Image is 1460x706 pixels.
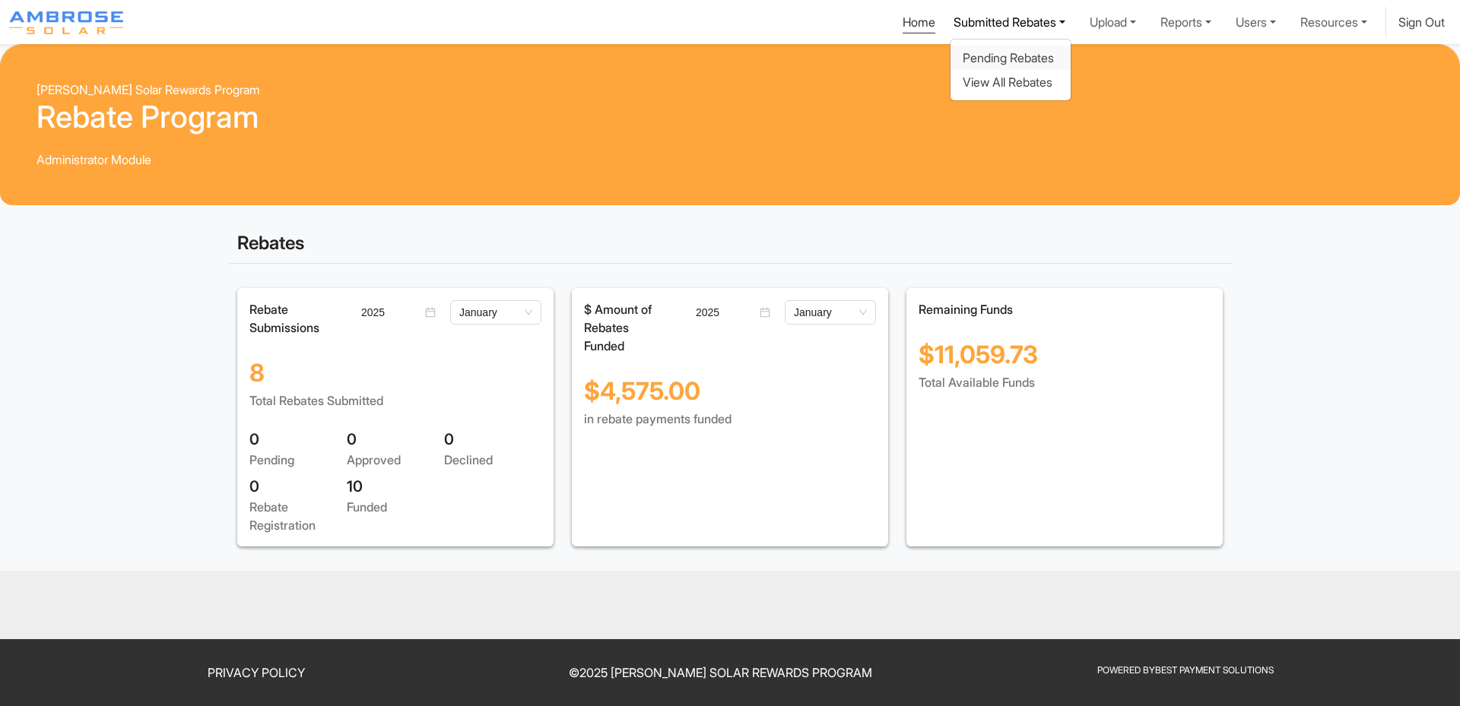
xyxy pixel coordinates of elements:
a: View All Rebates [963,73,1058,91]
p: © 2025 [PERSON_NAME] Solar Rewards Program [498,663,944,682]
div: 8 [249,337,541,391]
div: Remaining Funds [919,300,1211,318]
a: Submitted Rebates [947,7,1071,37]
h1: Rebate Program [36,99,1423,135]
div: Rebates [228,223,1232,264]
a: Powered ByBest Payment Solutions [1097,664,1274,676]
a: Reports [1154,7,1217,37]
div: Total Available Funds [919,373,1211,391]
div: 0 [249,428,347,451]
div: Declined [444,451,541,469]
div: Pending [249,451,347,469]
div: Rebate Registration [249,498,347,534]
div: 0 [249,475,347,498]
a: Users [1230,7,1282,37]
span: January [459,301,532,324]
div: in rebate payments funded [584,410,876,428]
div: Submitted Rebates [950,39,1071,101]
div: 10 [347,475,444,498]
a: Privacy Policy [208,665,305,680]
div: Approved [347,451,444,469]
div: Funded [347,498,444,516]
div: Rebate Submissions [240,300,344,337]
a: Pending Rebates [963,49,1058,67]
a: Resources [1294,7,1373,37]
div: 0 [444,428,541,451]
a: Upload [1084,7,1142,37]
div: [PERSON_NAME] Solar Rewards Program [36,81,1423,99]
input: Select year [361,304,422,321]
div: Administrator Module [36,150,1423,169]
img: Program logo [9,11,123,34]
div: $11,059.73 [919,318,1211,373]
div: Total Rebates Submitted [249,391,541,410]
a: Sign Out [1398,14,1445,30]
a: Home [903,14,935,33]
div: 0 [347,428,444,451]
input: Select year [696,304,757,321]
div: $4,575.00 [584,355,876,410]
div: $ Amount of Rebates Funded [575,300,678,355]
span: January [794,301,867,324]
